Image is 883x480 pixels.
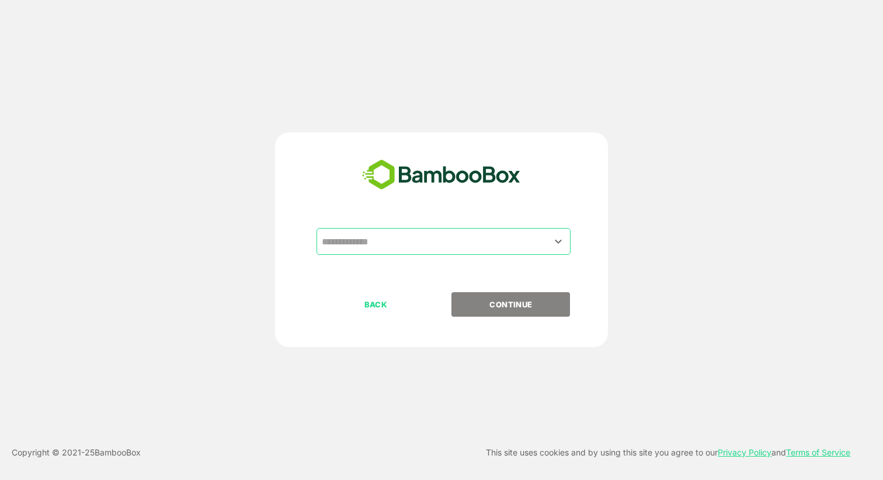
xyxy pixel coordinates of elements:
[12,446,141,460] p: Copyright © 2021- 25 BambooBox
[718,447,771,457] a: Privacy Policy
[356,156,527,194] img: bamboobox
[451,292,570,317] button: CONTINUE
[786,447,850,457] a: Terms of Service
[453,298,569,311] p: CONTINUE
[318,298,434,311] p: BACK
[317,292,435,317] button: BACK
[486,446,850,460] p: This site uses cookies and by using this site you agree to our and
[551,233,566,249] button: Open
